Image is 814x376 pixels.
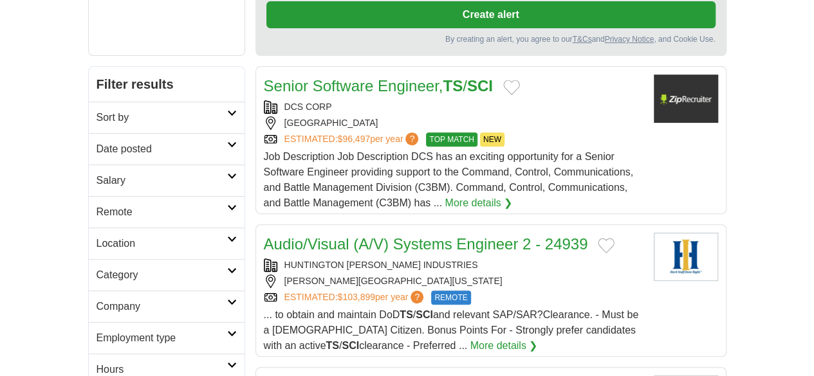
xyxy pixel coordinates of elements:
[89,259,245,291] a: Category
[264,116,643,130] div: [GEOGRAPHIC_DATA]
[264,77,493,94] a: Senior Software Engineer,TS/SCI
[470,338,538,354] a: More details ❯
[264,151,634,208] span: Job Description Job Description DCS has an exciting opportunity for a Senior Software Engineer pr...
[97,330,227,346] h2: Employment type
[97,173,227,188] h2: Salary
[654,233,718,281] img: Huntington Ingalls Industries logo
[326,340,338,351] strong: TS
[598,238,615,253] button: Add to favorite jobs
[264,100,643,114] div: DCS CORP
[284,260,478,270] a: HUNTINGTON [PERSON_NAME] INDUSTRIES
[426,132,477,147] span: TOP MATCH
[431,291,470,305] span: REMOTE
[480,132,504,147] span: NEW
[284,291,427,305] a: ESTIMATED:$103,899per year?
[337,292,375,302] span: $103,899
[572,35,591,44] a: T&Cs
[97,267,227,283] h2: Category
[97,141,227,157] h2: Date posted
[89,322,245,354] a: Employment type
[89,67,245,102] h2: Filter results
[97,236,227,251] h2: Location
[503,80,520,95] button: Add to favorite jobs
[264,309,639,351] span: ... to obtain and maintain DoD / and relevant SAP/SAR?Clearance. - Must be a [DEMOGRAPHIC_DATA] C...
[654,75,718,123] img: Company logo
[89,102,245,133] a: Sort by
[89,291,245,322] a: Company
[284,132,421,147] a: ESTIMATED:$96,497per year?
[97,204,227,220] h2: Remote
[405,132,418,145] span: ?
[445,195,512,211] a: More details ❯
[467,77,493,94] strong: SCI
[89,133,245,165] a: Date posted
[89,228,245,259] a: Location
[89,196,245,228] a: Remote
[89,165,245,196] a: Salary
[342,340,359,351] strong: SCI
[266,33,716,45] div: By creating an alert, you agree to our and , and Cookie Use.
[443,77,463,94] strong: TS
[604,35,654,44] a: Privacy Notice
[97,299,227,314] h2: Company
[416,309,433,320] strong: SCI
[266,1,716,28] button: Create alert
[411,291,423,303] span: ?
[97,110,227,125] h2: Sort by
[264,274,643,288] div: [PERSON_NAME][GEOGRAPHIC_DATA][US_STATE]
[264,235,588,253] a: Audio/Visual (A/V) Systems Engineer 2 - 24939
[337,134,370,144] span: $96,497
[400,309,412,320] strong: TS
